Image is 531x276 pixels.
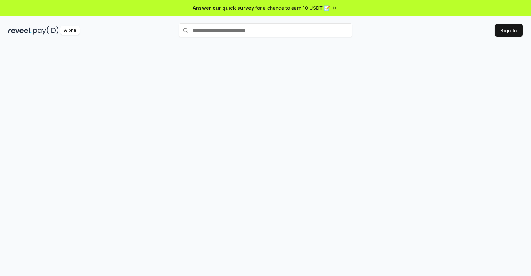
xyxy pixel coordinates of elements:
[8,26,32,35] img: reveel_dark
[255,4,330,11] span: for a chance to earn 10 USDT 📝
[60,26,80,35] div: Alpha
[193,4,254,11] span: Answer our quick survey
[33,26,59,35] img: pay_id
[495,24,523,37] button: Sign In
